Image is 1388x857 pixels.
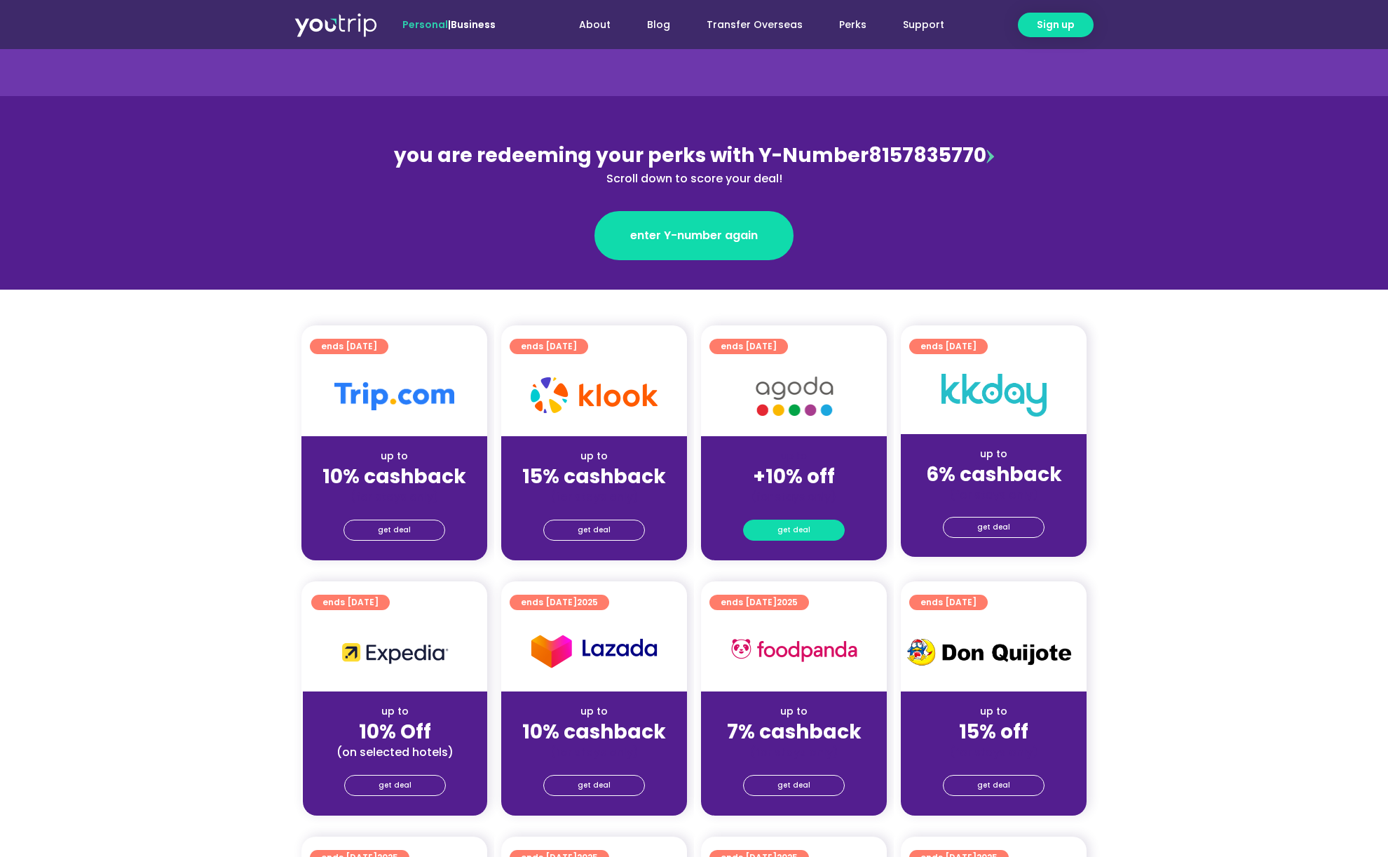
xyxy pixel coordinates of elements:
[777,596,798,608] span: 2025
[709,595,809,610] a: ends [DATE]2025
[394,142,869,169] span: you are redeeming your perks with Y-Number
[912,745,1075,760] div: (for stays only)
[390,141,998,187] div: 8157835770
[402,18,496,32] span: |
[313,490,476,504] div: (for stays only)
[920,339,977,354] span: ends [DATE]
[885,12,962,38] a: Support
[781,449,807,463] span: up to
[578,776,611,795] span: get deal
[451,18,496,32] a: Business
[533,12,962,38] nav: Menu
[379,776,411,795] span: get deal
[578,520,611,540] span: get deal
[909,595,988,610] a: ends [DATE]
[721,595,798,610] span: ends [DATE]
[777,520,810,540] span: get deal
[321,339,377,354] span: ends [DATE]
[543,775,645,796] a: get deal
[343,520,445,541] a: get deal
[310,339,388,354] a: ends [DATE]
[926,461,1062,488] strong: 6% cashback
[721,339,777,354] span: ends [DATE]
[630,227,758,244] span: enter Y-number again
[753,463,835,490] strong: +10% off
[522,718,666,745] strong: 10% cashback
[521,339,577,354] span: ends [DATE]
[344,775,446,796] a: get deal
[510,595,609,610] a: ends [DATE]2025
[512,449,676,464] div: up to
[378,520,411,540] span: get deal
[977,776,1010,795] span: get deal
[709,339,788,354] a: ends [DATE]
[977,518,1010,537] span: get deal
[743,775,845,796] a: get deal
[909,339,988,354] a: ends [DATE]
[594,211,794,260] a: enter Y-number again
[912,447,1075,461] div: up to
[743,520,845,541] a: get deal
[512,745,676,760] div: (for stays only)
[712,745,876,760] div: (for stays only)
[943,775,1045,796] a: get deal
[920,595,977,610] span: ends [DATE]
[512,704,676,719] div: up to
[577,596,598,608] span: 2025
[359,718,431,745] strong: 10% Off
[510,339,588,354] a: ends [DATE]
[629,12,688,38] a: Blog
[390,170,998,187] div: Scroll down to score your deal!
[712,490,876,504] div: (for stays only)
[543,520,645,541] a: get deal
[322,595,379,610] span: ends [DATE]
[311,595,390,610] a: ends [DATE]
[777,776,810,795] span: get deal
[561,12,629,38] a: About
[521,595,598,610] span: ends [DATE]
[727,718,862,745] strong: 7% cashback
[912,487,1075,502] div: (for stays only)
[402,18,448,32] span: Personal
[712,704,876,719] div: up to
[912,704,1075,719] div: up to
[314,745,476,760] div: (on selected hotels)
[1018,13,1094,37] a: Sign up
[512,490,676,504] div: (for stays only)
[688,12,821,38] a: Transfer Overseas
[943,517,1045,538] a: get deal
[1037,18,1075,32] span: Sign up
[322,463,466,490] strong: 10% cashback
[522,463,666,490] strong: 15% cashback
[313,449,476,464] div: up to
[959,718,1028,745] strong: 15% off
[821,12,885,38] a: Perks
[314,704,476,719] div: up to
